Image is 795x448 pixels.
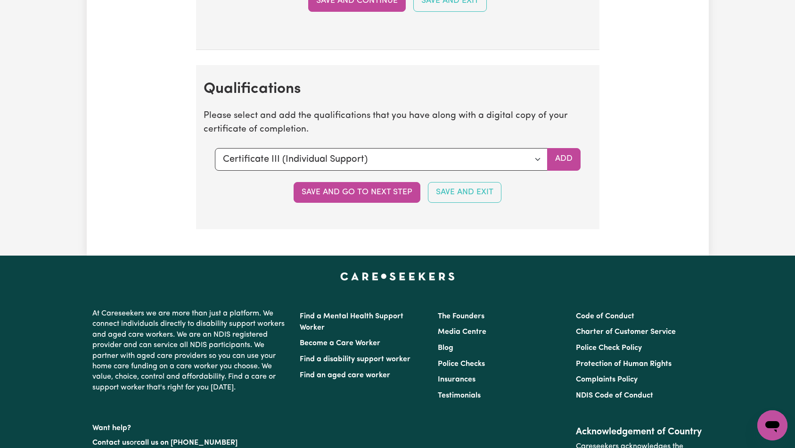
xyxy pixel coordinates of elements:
h2: Acknowledgement of Country [576,426,703,438]
a: Find a disability support worker [300,356,410,363]
p: At Careseekers we are more than just a platform. We connect individuals directly to disability su... [92,305,288,397]
a: Complaints Policy [576,376,638,383]
a: Police Check Policy [576,344,642,352]
h2: Qualifications [204,80,592,98]
button: Save and Exit [428,182,501,203]
a: call us on [PHONE_NUMBER] [137,439,238,447]
a: Code of Conduct [576,313,634,320]
a: Media Centre [438,328,486,336]
a: NDIS Code of Conduct [576,392,653,399]
button: Save and go to next step [294,182,420,203]
a: Become a Care Worker [300,340,380,347]
a: Contact us [92,439,130,447]
a: Insurances [438,376,475,383]
iframe: Button to launch messaging window [757,410,787,440]
a: Find an aged care worker [300,372,390,379]
a: Find a Mental Health Support Worker [300,313,403,332]
a: Police Checks [438,360,485,368]
a: Blog [438,344,453,352]
p: Please select and add the qualifications that you have along with a digital copy of your certific... [204,109,592,137]
a: Charter of Customer Service [576,328,676,336]
button: Add selected qualification [547,148,581,171]
a: Protection of Human Rights [576,360,672,368]
a: Careseekers home page [340,273,455,280]
p: Want help? [92,419,288,433]
a: The Founders [438,313,484,320]
a: Testimonials [438,392,481,399]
